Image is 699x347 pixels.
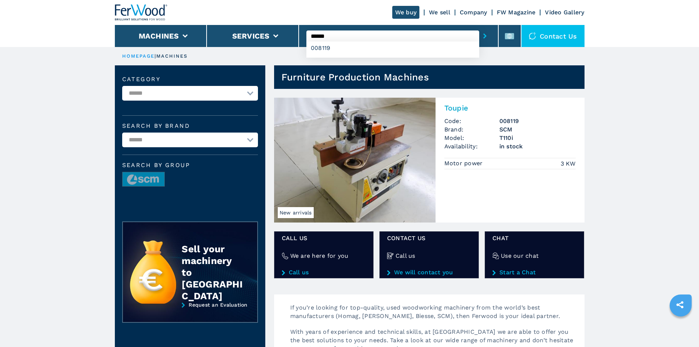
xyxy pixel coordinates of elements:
[429,9,450,16] a: We sell
[122,76,258,82] label: Category
[387,253,394,259] img: Call us
[444,104,576,112] h2: Toupie
[444,142,499,151] span: Availability:
[281,71,429,83] h1: Furniture Production Machines
[274,98,436,223] img: Toupie SCM T110i
[123,172,164,187] img: image
[492,253,499,259] img: Use our chat
[529,32,536,40] img: Contact us
[499,117,576,125] h3: 008119
[278,207,314,218] span: New arrivals
[290,252,349,260] h4: We are here for you
[387,234,471,242] span: CONTACT US
[122,162,258,168] span: Search by group
[139,32,179,40] button: Machines
[444,125,499,134] span: Brand:
[499,125,576,134] h3: SCM
[122,123,258,129] label: Search by brand
[122,53,155,59] a: HOMEPAGE
[545,9,584,16] a: Video Gallery
[499,142,576,151] span: in stock
[668,314,693,341] iframe: Chat
[387,269,471,276] a: We will contact you
[282,234,366,242] span: Call us
[396,252,415,260] h4: Call us
[444,134,499,142] span: Model:
[497,9,536,16] a: FW Magazine
[182,243,243,302] div: Sell your machinery to [GEOGRAPHIC_DATA]
[521,25,585,47] div: Contact us
[154,53,156,59] span: |
[392,6,420,19] a: We buy
[274,98,585,223] a: Toupie SCM T110iNew arrivalsToupieCode:008119Brand:SCMModel:T110iAvailability:in stockMotor power...
[479,28,491,44] button: submit-button
[283,303,585,328] p: If you’re looking for top-quality, used woodworking machinery from the world’s best manufacturers...
[232,32,270,40] button: Services
[122,302,258,328] a: Request an Evaluation
[561,159,576,168] em: 3 KW
[460,9,487,16] a: Company
[115,4,168,21] img: Ferwood
[499,134,576,142] h3: T110i
[306,41,479,55] div: 008119
[282,253,288,259] img: We are here for you
[501,252,539,260] h4: Use our chat
[492,269,576,276] a: Start a Chat
[492,234,576,242] span: Chat
[671,296,689,314] a: sharethis
[156,53,188,59] p: machines
[444,117,499,125] span: Code:
[282,269,366,276] a: Call us
[444,159,485,167] p: Motor power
